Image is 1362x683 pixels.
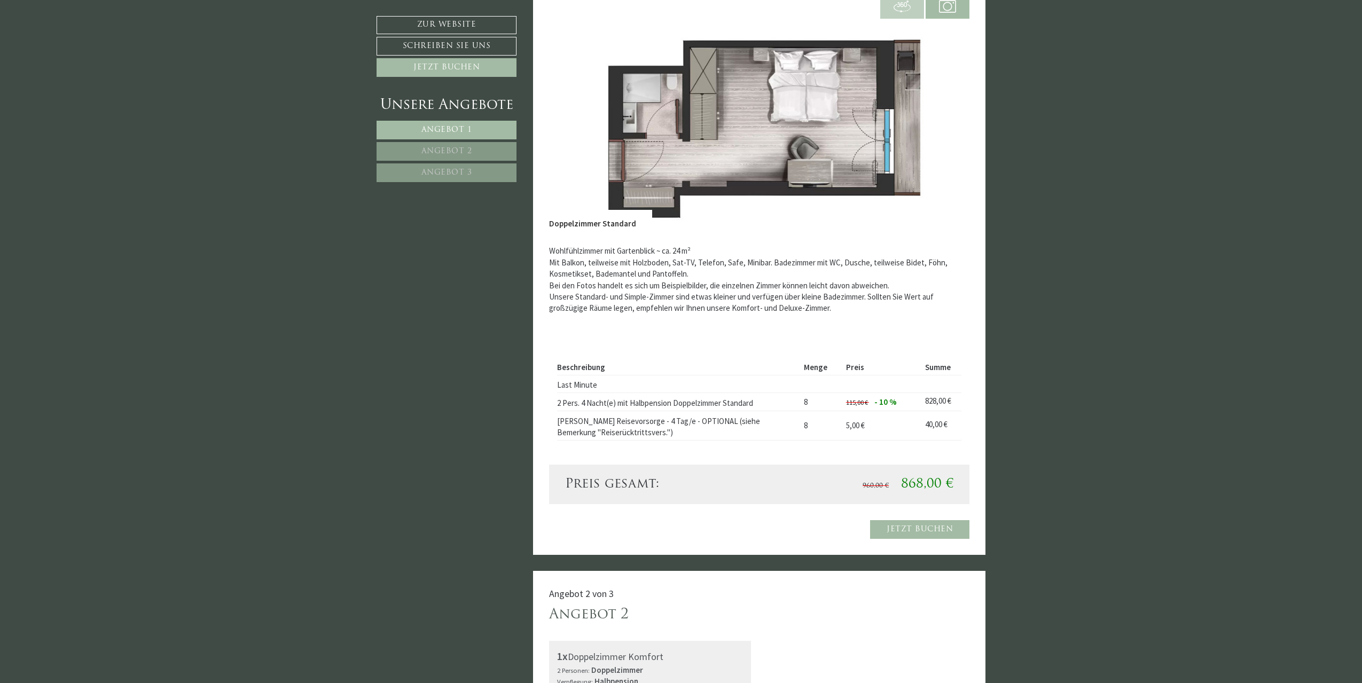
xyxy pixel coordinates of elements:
[568,111,579,137] button: Previous
[921,411,961,441] td: 40,00 €
[557,649,568,663] b: 1x
[421,147,472,155] span: Angebot 2
[591,665,643,675] b: Doppelzimmer
[549,587,614,600] span: Angebot 2 von 3
[377,96,516,115] div: Unsere Angebote
[557,393,800,411] td: 2 Pers. 4 Nacht(e) mit Halbpension Doppelzimmer Standard
[800,393,842,411] td: 8
[421,126,472,134] span: Angebot 1
[549,19,970,229] img: image
[921,359,961,375] th: Summe
[557,666,590,674] small: 2 Personen:
[193,8,229,25] div: [DATE]
[557,475,760,493] div: Preis gesamt:
[8,28,158,59] div: Guten Tag, wie können wir Ihnen helfen?
[846,420,865,430] span: 5,00 €
[557,649,743,664] div: Doppelzimmer Komfort
[842,359,921,375] th: Preis
[846,398,868,406] span: 115,00 €
[874,397,897,407] span: - 10 %
[870,520,969,539] a: Jetzt buchen
[557,411,800,441] td: [PERSON_NAME] Reisevorsorge - 4 Tag/e - OPTIONAL (siehe Bemerkung "Reiserücktrittsvers.")
[377,16,516,34] a: Zur Website
[16,50,152,57] small: 14:42
[549,210,652,229] div: Doppelzimmer Standard
[549,605,629,625] div: Angebot 2
[377,58,516,77] a: Jetzt buchen
[351,281,421,300] button: Senden
[421,169,472,177] span: Angebot 3
[549,245,970,314] p: Wohlfühlzimmer mit Gartenblick ~ ca. 24 m² Mit Balkon, teilweise mit Holzboden, Sat-TV, Telefon, ...
[800,411,842,441] td: 8
[377,37,516,56] a: Schreiben Sie uns
[557,375,800,393] td: Last Minute
[940,111,951,137] button: Next
[863,483,889,489] span: 960,00 €
[921,393,961,411] td: 828,00 €
[901,478,953,491] span: 868,00 €
[557,359,800,375] th: Beschreibung
[16,30,152,38] div: Montis – Active Nature Spa
[800,359,842,375] th: Menge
